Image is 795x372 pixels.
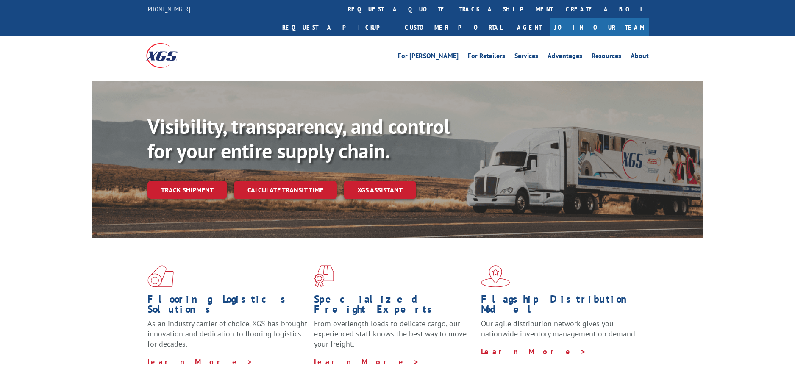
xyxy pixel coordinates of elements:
[146,5,190,13] a: [PHONE_NUMBER]
[550,18,649,36] a: Join Our Team
[147,113,450,164] b: Visibility, transparency, and control for your entire supply chain.
[481,265,510,287] img: xgs-icon-flagship-distribution-model-red
[592,53,621,62] a: Resources
[631,53,649,62] a: About
[147,181,227,199] a: Track shipment
[147,265,174,287] img: xgs-icon-total-supply-chain-intelligence-red
[234,181,337,199] a: Calculate transit time
[481,347,587,356] a: Learn More >
[509,18,550,36] a: Agent
[398,18,509,36] a: Customer Portal
[481,319,637,339] span: Our agile distribution network gives you nationwide inventory management on demand.
[147,357,253,366] a: Learn More >
[514,53,538,62] a: Services
[314,319,474,356] p: From overlength loads to delicate cargo, our experienced staff knows the best way to move your fr...
[398,53,459,62] a: For [PERSON_NAME]
[314,294,474,319] h1: Specialized Freight Experts
[314,265,334,287] img: xgs-icon-focused-on-flooring-red
[468,53,505,62] a: For Retailers
[344,181,416,199] a: XGS ASSISTANT
[314,357,420,366] a: Learn More >
[481,294,641,319] h1: Flagship Distribution Model
[548,53,582,62] a: Advantages
[276,18,398,36] a: Request a pickup
[147,319,307,349] span: As an industry carrier of choice, XGS has brought innovation and dedication to flooring logistics...
[147,294,308,319] h1: Flooring Logistics Solutions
